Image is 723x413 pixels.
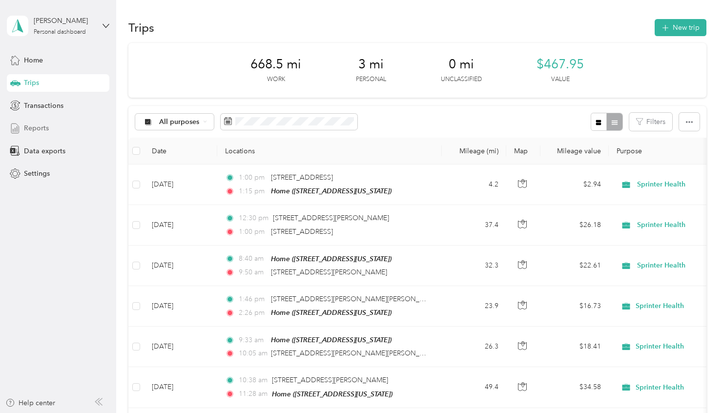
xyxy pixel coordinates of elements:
[144,367,217,408] td: [DATE]
[144,246,217,286] td: [DATE]
[239,267,267,278] span: 9:50 am
[144,165,217,205] td: [DATE]
[239,227,267,237] span: 1:00 pm
[271,173,333,182] span: [STREET_ADDRESS]
[356,75,386,84] p: Personal
[537,57,584,72] span: $467.95
[273,214,389,222] span: [STREET_ADDRESS][PERSON_NAME]
[636,342,684,351] span: Sprinter Health
[655,19,706,36] button: New trip
[239,213,269,224] span: 12:30 pm
[239,389,268,399] span: 11:28 am
[442,246,506,286] td: 32.3
[506,138,540,165] th: Map
[271,255,392,263] span: Home ([STREET_ADDRESS][US_STATE])
[442,205,506,245] td: 37.4
[540,367,609,408] td: $34.58
[540,246,609,286] td: $22.61
[540,327,609,367] td: $18.41
[239,308,267,318] span: 2:26 pm
[449,57,474,72] span: 0 mi
[239,294,267,305] span: 1:46 pm
[24,55,43,65] span: Home
[239,172,267,183] span: 1:00 pm
[34,16,95,26] div: [PERSON_NAME]
[272,376,388,384] span: [STREET_ADDRESS][PERSON_NAME]
[217,138,442,165] th: Locations
[144,286,217,327] td: [DATE]
[358,57,384,72] span: 3 mi
[629,113,672,131] button: Filters
[272,390,392,398] span: Home ([STREET_ADDRESS][US_STATE])
[551,75,570,84] p: Value
[442,138,506,165] th: Mileage (mi)
[239,375,268,386] span: 10:38 am
[271,309,392,316] span: Home ([STREET_ADDRESS][US_STATE])
[24,146,65,156] span: Data exports
[239,253,267,264] span: 8:40 am
[540,165,609,205] td: $2.94
[442,165,506,205] td: 4.2
[144,327,217,367] td: [DATE]
[668,358,723,413] iframe: Everlance-gr Chat Button Frame
[442,327,506,367] td: 26.3
[159,119,200,125] span: All purposes
[271,295,441,303] span: [STREET_ADDRESS][PERSON_NAME][PERSON_NAME]
[636,302,684,310] span: Sprinter Health
[271,187,392,195] span: Home ([STREET_ADDRESS][US_STATE])
[24,123,49,133] span: Reports
[271,336,392,344] span: Home ([STREET_ADDRESS][US_STATE])
[442,286,506,327] td: 23.9
[144,138,217,165] th: Date
[24,101,63,111] span: Transactions
[24,168,50,179] span: Settings
[267,75,285,84] p: Work
[24,78,39,88] span: Trips
[128,22,154,33] h1: Trips
[540,205,609,245] td: $26.18
[636,383,684,392] span: Sprinter Health
[250,57,301,72] span: 668.5 mi
[5,398,55,408] button: Help center
[540,138,609,165] th: Mileage value
[540,286,609,327] td: $16.73
[271,227,333,236] span: [STREET_ADDRESS]
[239,186,267,197] span: 1:15 pm
[442,367,506,408] td: 49.4
[271,268,387,276] span: [STREET_ADDRESS][PERSON_NAME]
[34,29,86,35] div: Personal dashboard
[239,335,267,346] span: 9:33 am
[239,348,267,359] span: 10:05 am
[441,75,482,84] p: Unclassified
[271,349,441,357] span: [STREET_ADDRESS][PERSON_NAME][PERSON_NAME]
[144,205,217,245] td: [DATE]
